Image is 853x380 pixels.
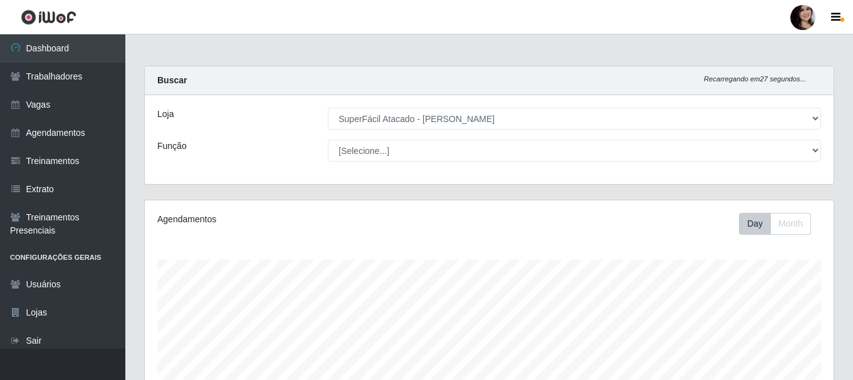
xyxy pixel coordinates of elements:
[770,213,811,235] button: Month
[739,213,821,235] div: Toolbar with button groups
[21,9,76,25] img: CoreUI Logo
[157,213,423,226] div: Agendamentos
[739,213,811,235] div: First group
[704,75,806,83] i: Recarregando em 27 segundos...
[157,140,187,153] label: Função
[157,75,187,85] strong: Buscar
[739,213,771,235] button: Day
[157,108,174,121] label: Loja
